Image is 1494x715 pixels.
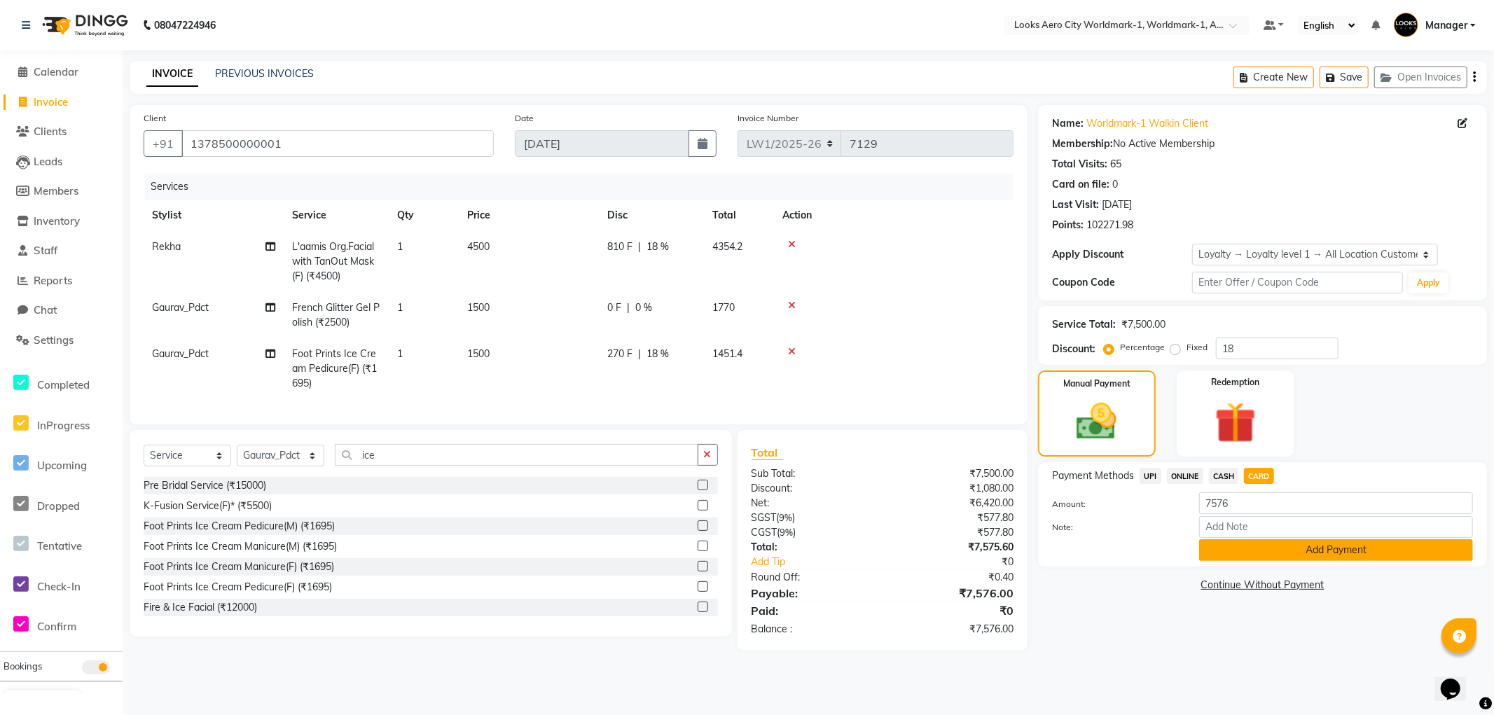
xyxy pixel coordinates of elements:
span: French Glitter Gel Polish (₹2500) [292,301,380,328]
a: Chat [4,303,119,319]
label: Amount: [1042,498,1189,511]
span: Reports [34,274,72,287]
span: 0 F [607,300,621,315]
div: Foot Prints Ice Cream Pedicure(M) (₹1695) [144,519,335,534]
img: _gift.svg [1202,397,1269,448]
div: Apply Discount [1052,247,1192,262]
input: Search or Scan [335,444,698,466]
span: L'aamis Org.Facial with TanOut Mask(F) (₹4500) [292,240,374,282]
th: Action [774,200,1014,231]
span: Staff [34,244,57,257]
span: Check-In [37,580,81,593]
div: Service Total: [1052,317,1116,332]
span: 4354.2 [712,240,742,253]
div: ₹0 [883,602,1024,619]
div: Sub Total: [741,466,883,481]
input: Enter Offer / Coupon Code [1192,272,1403,293]
span: 1451.4 [712,347,742,360]
div: ( ) [741,511,883,525]
button: Generate Report [5,690,80,710]
button: Open Invoices [1374,67,1467,88]
label: Manual Payment [1063,377,1130,390]
div: Discount: [1052,342,1095,356]
div: Total: [741,540,883,555]
div: ( ) [741,525,883,540]
span: | [627,300,630,315]
label: Client [144,112,166,125]
th: Stylist [144,200,284,231]
span: Tentative [37,539,82,553]
span: Invoice [34,95,68,109]
span: | [638,240,641,254]
span: 18 % [646,240,669,254]
div: Discount: [741,481,883,496]
span: Calendar [34,65,78,78]
span: Gaurav_Pdct [152,347,209,360]
span: 0 % [635,300,652,315]
img: Manager [1394,13,1418,37]
div: ₹0 [906,555,1024,569]
label: Redemption [1211,376,1259,389]
span: Members [34,184,78,197]
span: Inventory [34,214,80,228]
label: Note: [1042,521,1189,534]
span: 270 F [607,347,632,361]
span: Bookings [4,660,42,672]
span: Completed [37,378,90,391]
div: Balance : [741,622,883,637]
span: Upcoming [37,459,87,472]
a: Inventory [4,214,119,230]
div: Total Visits: [1052,157,1107,172]
label: Fixed [1187,341,1208,354]
div: Foot Prints Ice Cream Manicure(M) (₹1695) [144,539,337,554]
span: Rekha [152,240,181,253]
div: ₹577.80 [883,525,1024,540]
a: INVOICE [146,62,198,87]
div: Last Visit: [1052,197,1099,212]
div: 0 [1112,177,1118,192]
div: K-Fusion Service(F)* (₹5500) [144,499,272,513]
a: Reports [4,273,119,289]
div: ₹7,575.60 [883,540,1024,555]
span: Chat [34,303,57,317]
span: 18 % [646,347,669,361]
span: 1770 [712,301,735,314]
div: Pre Bridal Service (₹15000) [144,478,266,493]
span: Dropped [37,499,80,513]
span: 9% [780,512,793,523]
input: Search by Name/Mobile/Email/Code [181,130,494,157]
label: Invoice Number [738,112,798,125]
span: 1500 [467,301,490,314]
label: Percentage [1120,341,1165,354]
input: Add Note [1199,516,1473,538]
span: CASH [1209,468,1239,484]
span: 1 [397,240,403,253]
div: Foot Prints Ice Cream Manicure(F) (₹1695) [144,560,334,574]
th: Total [704,200,774,231]
input: Amount [1199,492,1473,514]
div: [DATE] [1102,197,1132,212]
a: Calendar [4,64,119,81]
a: Worldmark-1 Walkin Client [1086,116,1208,131]
a: Staff [4,243,119,259]
div: Card on file: [1052,177,1109,192]
div: 102271.98 [1086,218,1133,232]
a: Invoice [4,95,119,111]
div: Services [145,174,1024,200]
button: Create New [1233,67,1314,88]
span: | [638,347,641,361]
span: Manager [1425,18,1467,33]
div: No Active Membership [1052,137,1473,151]
span: Settings [34,333,74,347]
div: Paid: [741,602,883,619]
button: Apply [1409,272,1448,293]
div: Round Off: [741,570,883,585]
a: Continue Without Payment [1041,578,1484,592]
div: ₹7,576.00 [883,622,1024,637]
a: Leads [4,154,119,170]
div: Name: [1052,116,1084,131]
span: InProgress [37,419,90,432]
div: Membership: [1052,137,1113,151]
span: Gaurav_Pdct [152,301,209,314]
span: Leads [34,155,62,168]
